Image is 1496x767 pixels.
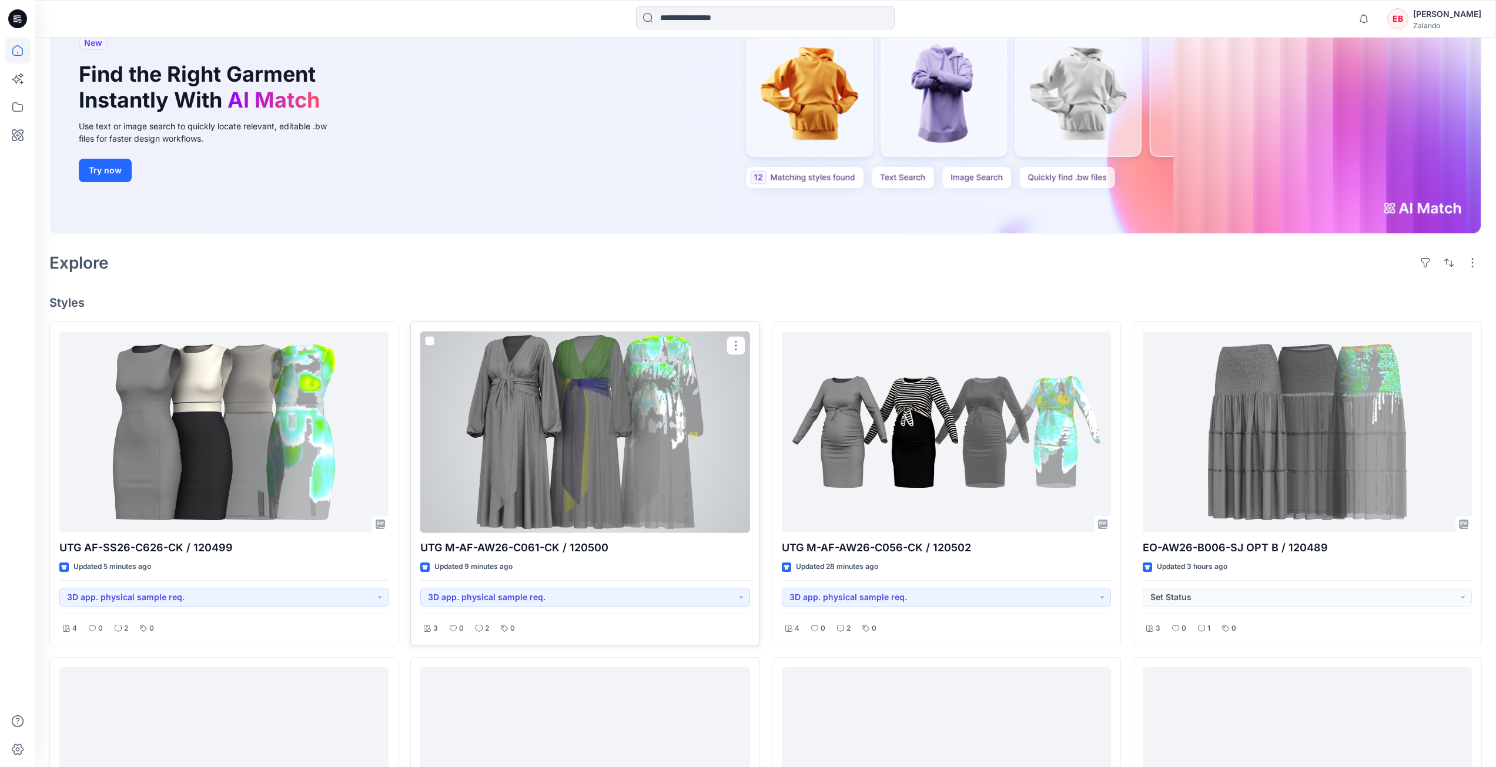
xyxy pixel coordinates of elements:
[124,622,128,635] p: 2
[79,62,326,112] h1: Find the Right Garment Instantly With
[79,120,343,145] div: Use text or image search to quickly locate relevant, editable .bw files for faster design workflows.
[485,622,489,635] p: 2
[796,561,878,573] p: Updated 28 minutes ago
[98,622,103,635] p: 0
[149,622,154,635] p: 0
[872,622,876,635] p: 0
[1413,7,1481,21] div: [PERSON_NAME]
[433,622,438,635] p: 3
[72,622,77,635] p: 4
[1231,622,1236,635] p: 0
[782,540,1111,556] p: UTG M-AF-AW26-C056-CK / 120502
[49,253,109,272] h2: Explore
[1387,8,1408,29] div: EB
[846,622,851,635] p: 2
[59,540,389,556] p: UTG AF-SS26-C626-CK / 120499
[1143,540,1472,556] p: EO-AW26-B006-SJ OPT B / 120489
[227,87,320,113] span: AI Match
[84,36,102,50] span: New
[459,622,464,635] p: 0
[821,622,825,635] p: 0
[1157,561,1227,573] p: Updated 3 hours ago
[782,331,1111,533] a: UTG M-AF-AW26-C056-CK / 120502
[434,561,513,573] p: Updated 9 minutes ago
[1413,21,1481,30] div: Zalando
[795,622,799,635] p: 4
[420,540,749,556] p: UTG M-AF-AW26-C061-CK / 120500
[1207,622,1210,635] p: 1
[1156,622,1160,635] p: 3
[73,561,151,573] p: Updated 5 minutes ago
[49,296,1482,310] h4: Styles
[79,159,132,182] button: Try now
[1143,331,1472,533] a: EO-AW26-B006-SJ OPT B / 120489
[1182,622,1186,635] p: 0
[59,331,389,533] a: UTG AF-SS26-C626-CK / 120499
[510,622,515,635] p: 0
[420,331,749,533] a: UTG M-AF-AW26-C061-CK / 120500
